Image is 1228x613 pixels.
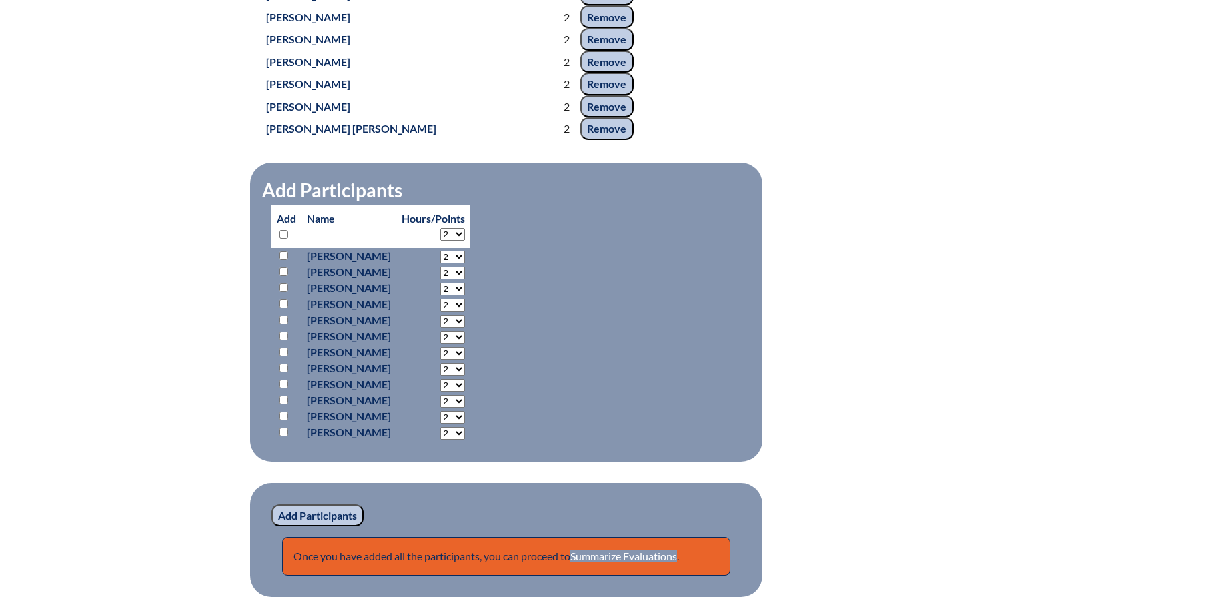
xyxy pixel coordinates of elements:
[261,53,356,71] a: [PERSON_NAME]
[307,312,391,328] p: [PERSON_NAME]
[307,296,391,312] p: [PERSON_NAME]
[261,119,442,137] a: [PERSON_NAME] [PERSON_NAME]
[261,179,404,201] legend: Add Participants
[307,280,391,296] p: [PERSON_NAME]
[261,8,356,26] a: [PERSON_NAME]
[307,248,391,264] p: [PERSON_NAME]
[307,424,391,440] p: [PERSON_NAME]
[307,328,391,344] p: [PERSON_NAME]
[282,537,730,576] p: Once you have added all the participants, you can proceed to .
[402,211,465,227] p: Hours/Points
[580,73,634,95] input: Remove
[307,376,391,392] p: [PERSON_NAME]
[580,28,634,51] input: Remove
[277,211,296,243] p: Add
[261,30,356,48] a: [PERSON_NAME]
[580,5,634,28] input: Remove
[534,73,575,95] td: 2
[580,95,634,118] input: Remove
[307,264,391,280] p: [PERSON_NAME]
[271,504,364,527] input: Add Participants
[307,344,391,360] p: [PERSON_NAME]
[307,211,391,227] p: Name
[307,408,391,424] p: [PERSON_NAME]
[261,97,356,115] a: [PERSON_NAME]
[307,360,391,376] p: [PERSON_NAME]
[580,117,634,140] input: Remove
[534,28,575,51] td: 2
[261,75,356,93] a: [PERSON_NAME]
[534,117,575,140] td: 2
[534,5,575,28] td: 2
[534,51,575,73] td: 2
[307,392,391,408] p: [PERSON_NAME]
[570,550,677,562] a: Summarize Evaluations
[580,51,634,73] input: Remove
[534,95,575,118] td: 2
